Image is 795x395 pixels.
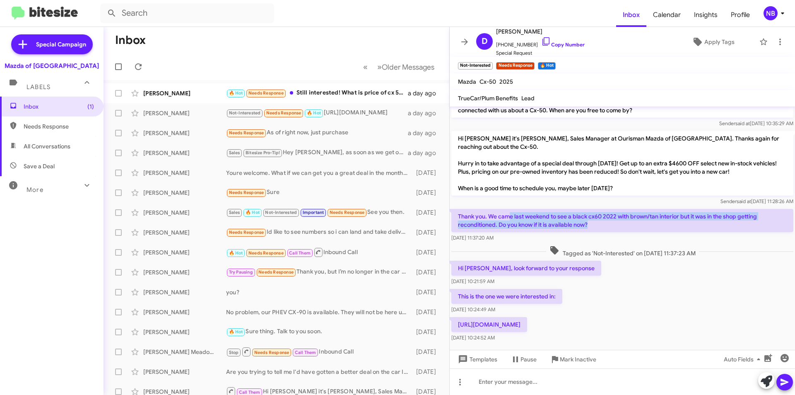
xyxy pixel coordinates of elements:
a: Copy Number [541,41,585,48]
div: a day ago [408,149,443,157]
div: a day ago [408,109,443,117]
a: Special Campaign [11,34,93,54]
span: Lead [521,95,535,102]
div: Inbound Call [226,347,412,357]
span: Sales [229,210,240,215]
small: 🔥 Hot [538,62,556,70]
div: See you then. [226,208,412,217]
button: Mark Inactive [543,352,603,367]
span: 🔥 Hot [229,90,243,96]
div: Are you trying to tell me I'd have gotten a better deal on the car I bought [DATE] if I'd waited? [226,368,412,376]
span: 2025 [499,78,513,85]
span: D [482,35,488,48]
button: Next [372,58,439,75]
span: 🔥 Hot [229,329,243,334]
button: Apply Tags [670,34,755,49]
div: [DATE] [412,228,443,237]
span: Insights [687,3,724,27]
div: [PERSON_NAME] [143,328,226,336]
span: Needs Response [254,350,289,355]
span: Needs Response [258,269,294,275]
span: said at [737,198,751,204]
span: Needs Response [248,250,284,256]
span: Not-Interested [265,210,297,215]
div: [DATE] [412,308,443,316]
p: Hi [PERSON_NAME] it's [PERSON_NAME], Sales Manager at Ourisman Mazda of [GEOGRAPHIC_DATA]. Thanks... [451,131,793,196]
div: [URL][DOMAIN_NAME] [226,108,408,118]
button: Auto Fields [717,352,770,367]
div: Youre welcome. What if we can get you a great deal in the month of Sept? [226,169,412,177]
div: a day ago [408,89,443,97]
div: [DATE] [412,189,443,197]
div: Sure [226,188,412,197]
div: a day ago [408,129,443,137]
p: [URL][DOMAIN_NAME] [451,317,527,332]
span: Not-Interested [229,110,261,116]
div: [DATE] [412,368,443,376]
span: Stop [229,350,239,355]
span: Cx-50 [479,78,496,85]
span: Sender [DATE] 10:35:29 AM [719,120,793,126]
span: Apply Tags [704,34,735,49]
span: Needs Response [229,130,264,136]
span: » [377,62,382,72]
button: Templates [450,352,504,367]
div: [PERSON_NAME] [143,368,226,376]
div: [PERSON_NAME] [143,129,226,137]
span: Tagged as 'Not-Interested' on [DATE] 11:37:23 AM [546,245,699,257]
div: [DATE] [412,348,443,356]
a: Calendar [646,3,687,27]
button: NB [756,6,786,20]
span: Templates [456,352,497,367]
div: [PERSON_NAME] [143,228,226,237]
div: Inbound Call [226,247,412,257]
span: Special Campaign [36,40,86,48]
span: Important [303,210,324,215]
span: [DATE] 10:24:52 AM [451,334,495,341]
div: you? [226,288,412,296]
span: Call Them [295,350,316,355]
span: Special Request [496,49,585,57]
span: Pause [520,352,537,367]
span: Call Them [239,390,260,395]
div: Sure thing. Talk to you soon. [226,327,412,337]
span: Labels [26,83,51,91]
span: (1) [87,102,94,111]
span: Needs Response [248,90,284,96]
small: Not-Interested [458,62,493,70]
a: Profile [724,3,756,27]
span: [DATE] 10:24:49 AM [451,306,495,313]
nav: Page navigation example [359,58,439,75]
span: Sender [DATE] 11:28:26 AM [720,198,793,204]
div: As of right now, just purchase [226,128,408,138]
span: Needs Response [229,190,264,195]
div: NB [764,6,778,20]
div: [PERSON_NAME] [143,189,226,197]
span: said at [735,120,750,126]
div: [PERSON_NAME] [143,248,226,257]
div: [DATE] [412,169,443,177]
div: Id like to see numbers so i can land and take delivery on the 4th [226,228,412,237]
span: 🔥 Hot [229,250,243,256]
span: All Conversations [24,142,70,150]
span: Save a Deal [24,162,55,170]
a: Inbox [616,3,646,27]
input: Search [100,3,274,23]
div: Mazda of [GEOGRAPHIC_DATA] [5,62,99,70]
span: Needs Response [330,210,365,215]
div: [PERSON_NAME] [143,268,226,276]
div: [PERSON_NAME] [143,308,226,316]
button: Pause [504,352,543,367]
span: Auto Fields [724,352,764,367]
div: [DATE] [412,328,443,336]
span: Bitesize Pro-Tip! [246,150,280,155]
div: [PERSON_NAME] [143,288,226,296]
div: [DATE] [412,248,443,257]
div: Thank you, but I’m no longer in the car buying market. [226,267,412,277]
span: « [363,62,368,72]
div: [PERSON_NAME] [143,109,226,117]
span: 🔥 Hot [246,210,260,215]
